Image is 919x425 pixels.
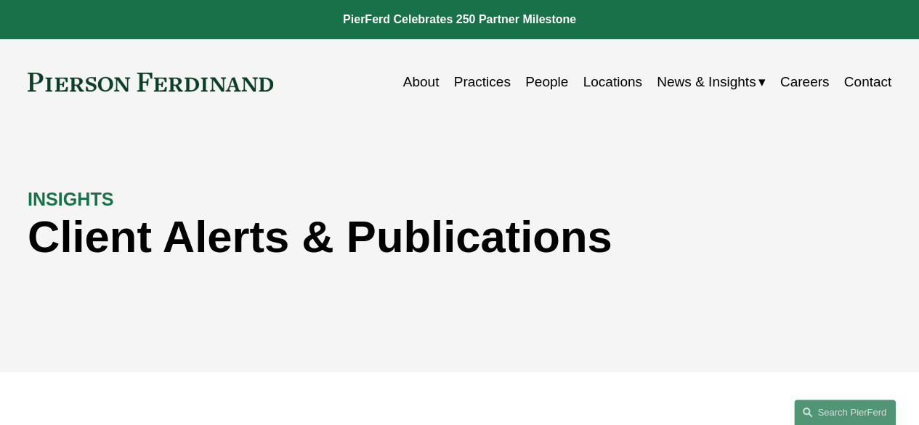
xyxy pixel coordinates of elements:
a: People [525,68,568,96]
span: News & Insights [657,70,756,94]
a: folder dropdown [657,68,765,96]
a: Practices [454,68,511,96]
a: Search this site [794,400,896,425]
a: Careers [780,68,830,96]
h1: Client Alerts & Publications [28,211,676,262]
strong: INSIGHTS [28,189,114,209]
a: Contact [844,68,892,96]
a: About [403,68,440,96]
a: Locations [583,68,641,96]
